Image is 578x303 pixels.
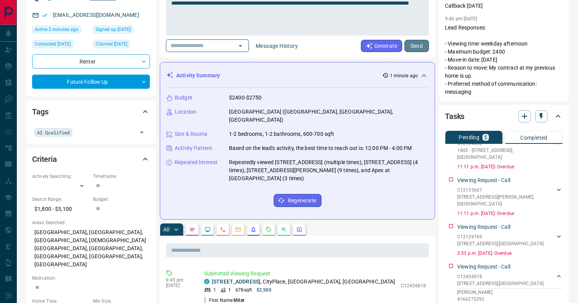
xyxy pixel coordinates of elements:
[93,173,150,180] p: Timeframe:
[296,226,302,233] svg: Agent Actions
[163,227,169,232] p: All
[93,25,150,36] div: Thu May 08 2025
[281,226,287,233] svg: Opportunities
[445,24,563,96] p: Lead Responses: - Viewing time: weekday afternoon - Maximum budget: 2400 - Move-in date: [DATE] -...
[166,68,429,83] div: Activity Summary1 minute ago
[96,26,131,33] span: Signed up [DATE]
[457,138,563,162] div: C121343361402 - [STREET_ADDRESS],[GEOGRAPHIC_DATA]
[457,273,544,280] p: C12458818
[32,106,48,118] h2: Tags
[229,144,412,152] p: Based on the lead's activity, the best time to reach out is: 12:00 PM - 4:00 PM
[176,72,220,80] p: Activity Summary
[42,13,47,18] svg: Email Verified
[228,287,231,293] p: 1
[213,287,216,293] p: 1
[390,72,418,79] p: 1 minute ago
[96,40,127,48] span: Claimed [DATE]
[457,233,544,240] p: C12139769
[457,232,563,249] div: C12139769[STREET_ADDRESS],[GEOGRAPHIC_DATA]
[166,283,193,288] p: [DATE]
[175,94,192,102] p: Budget
[212,279,260,285] a: [STREET_ADDRESS]
[235,287,252,293] p: 678 sqft
[229,94,261,102] p: $2400-$2750
[457,163,563,170] p: 11:11 p.m. [DATE] - Overdue
[32,75,150,89] div: Future Follow Up
[235,41,246,51] button: Open
[229,158,429,182] p: Repeatedly viewed [STREET_ADDRESS] (multiple times), [STREET_ADDRESS] (4 times), [STREET_ADDRESS]...
[457,176,510,184] p: Viewing Request - Call
[457,250,563,257] p: 3:53 p.m. [DATE] - Overdue
[235,226,241,233] svg: Emails
[457,240,544,247] p: [STREET_ADDRESS] , [GEOGRAPHIC_DATA]
[175,144,212,152] p: Activity Pattern
[457,280,544,287] p: [STREET_ADDRESS] , [GEOGRAPHIC_DATA]
[229,130,334,138] p: 1-2 bedrooms, 1-2 bathrooms, 600-700 sqft
[189,226,195,233] svg: Notes
[250,226,257,233] svg: Listing Alerts
[229,108,429,124] p: [GEOGRAPHIC_DATA] ([GEOGRAPHIC_DATA], [GEOGRAPHIC_DATA], [GEOGRAPHIC_DATA])
[204,279,209,284] div: condos.ca
[175,108,196,116] p: Location
[32,196,89,203] p: Search Range:
[484,135,487,140] p: 5
[257,287,271,293] p: $2,500
[175,130,208,138] p: Size & Rooms
[457,147,555,161] p: 1402 - [STREET_ADDRESS] , [GEOGRAPHIC_DATA]
[520,135,547,140] p: Completed
[457,263,510,271] p: Viewing Request - Call
[220,226,226,233] svg: Calls
[35,40,71,48] span: Contacted [DATE]
[266,226,272,233] svg: Requests
[404,40,429,52] button: Send
[234,298,244,303] span: Milat
[445,107,563,125] div: Tasks
[459,135,479,140] p: Pending
[175,158,218,166] p: Repeated Interest
[457,185,563,209] div: C12135667[STREET_ADDRESS][PERSON_NAME],[GEOGRAPHIC_DATA]
[457,210,563,217] p: 11:11 p.m. [DATE] - Overdue
[37,129,70,136] span: AI Qualified
[35,26,78,33] span: Active 3 minutes ago
[32,219,150,226] p: Areas Searched:
[445,110,464,122] h2: Tasks
[457,296,563,303] p: 4166275292
[32,275,150,282] p: Motivation:
[401,282,426,289] p: C12458818
[457,187,555,194] p: C12135667
[251,40,302,52] button: Message History
[204,270,426,278] p: Submitted Viewing Request
[212,278,395,286] p: , CityPlace, [GEOGRAPHIC_DATA], [GEOGRAPHIC_DATA]
[53,12,139,18] a: [EMAIL_ADDRESS][DOMAIN_NAME]
[445,16,477,21] p: 9:46 pm [DATE]
[361,40,402,52] button: Generate
[32,54,150,68] div: Renter
[32,226,150,271] p: [GEOGRAPHIC_DATA], [GEOGRAPHIC_DATA], [GEOGRAPHIC_DATA], [DEMOGRAPHIC_DATA][GEOGRAPHIC_DATA], [GE...
[32,103,150,121] div: Tags
[32,153,57,165] h2: Criteria
[136,127,147,138] button: Open
[457,194,555,207] p: [STREET_ADDRESS][PERSON_NAME] , [GEOGRAPHIC_DATA]
[32,25,89,36] div: Mon Oct 13 2025
[457,289,563,296] p: [PERSON_NAME]
[205,226,211,233] svg: Lead Browsing Activity
[445,2,563,10] p: Callback [DATE]
[32,173,89,180] p: Actively Searching:
[32,203,89,215] p: $1,800 - $3,100
[457,223,510,231] p: Viewing Request - Call
[32,40,89,50] div: Fri May 16 2025
[93,196,150,203] p: Budget:
[457,272,563,288] div: C12458818[STREET_ADDRESS],[GEOGRAPHIC_DATA]
[166,277,193,283] p: 9:45 pm
[32,150,150,168] div: Criteria
[274,194,321,207] button: Regenerate
[93,40,150,50] div: Mon May 12 2025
